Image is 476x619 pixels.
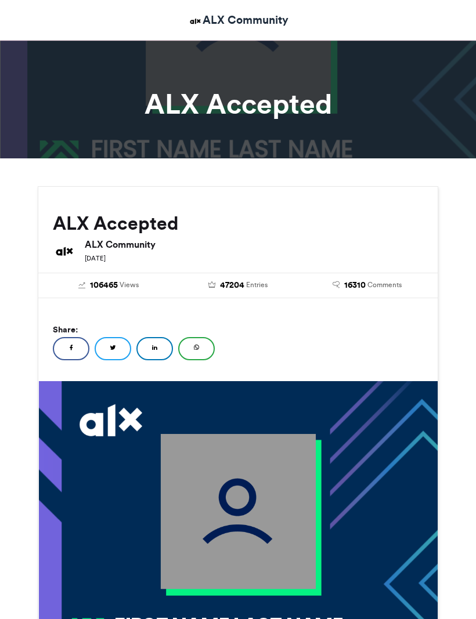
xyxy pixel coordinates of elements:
span: Entries [246,280,268,290]
a: 106465 Views [53,279,165,292]
small: [DATE] [85,254,106,262]
h1: ALX Accepted [38,90,438,118]
span: Comments [367,280,402,290]
img: ALX Community [188,14,203,28]
span: 16310 [344,279,366,292]
span: 106465 [90,279,118,292]
a: 47204 Entries [182,279,294,292]
img: ALX Community [53,240,76,263]
h5: Share: [53,322,423,337]
a: 16310 Comments [311,279,423,292]
a: ALX Community [188,12,289,28]
h2: ALX Accepted [53,213,423,234]
span: Views [120,280,139,290]
h6: ALX Community [85,240,423,249]
span: 47204 [220,279,244,292]
img: user_filled.png [161,434,316,589]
